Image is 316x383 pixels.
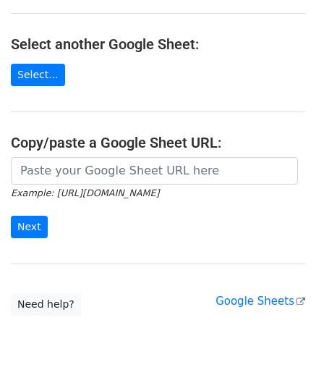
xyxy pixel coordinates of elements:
[11,64,65,86] a: Select...
[11,134,305,151] h4: Copy/paste a Google Sheet URL:
[244,313,316,383] iframe: Chat Widget
[215,295,305,308] a: Google Sheets
[11,188,159,198] small: Example: [URL][DOMAIN_NAME]
[11,216,48,238] input: Next
[11,157,298,185] input: Paste your Google Sheet URL here
[11,293,81,316] a: Need help?
[11,35,305,53] h4: Select another Google Sheet:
